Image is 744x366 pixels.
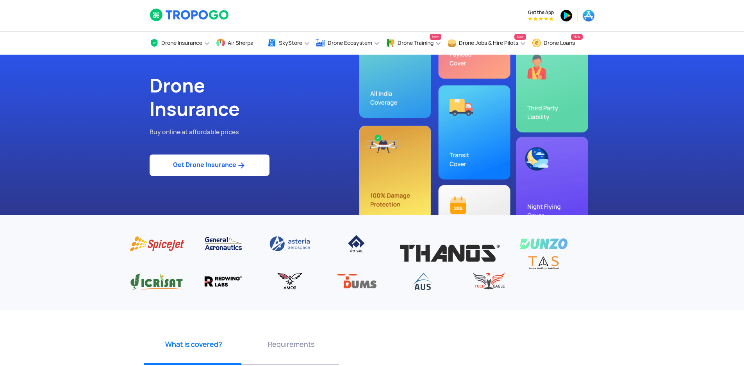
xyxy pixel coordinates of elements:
[262,272,317,291] img: AMOS
[516,253,571,272] img: TAS
[462,272,516,291] img: Tech Eagle
[395,235,505,272] img: Thanos Technologies
[582,9,595,22] img: ic_appstore.png
[245,339,337,349] p: Requirements
[161,40,202,46] span: Drone Insurance
[150,155,269,176] a: Get Drone Insurance
[514,34,526,40] span: New
[279,40,302,46] span: SkyStore
[148,339,239,349] p: What is covered?
[532,32,583,55] a: Drone LoansNew
[196,235,251,253] img: General Aeronautics
[329,272,384,291] img: DUMS
[150,74,366,121] h1: Drone Insurance
[150,127,366,137] p: Buy online at affordable prices
[150,32,210,55] a: Drone Insurance
[447,32,526,55] a: Drone Jobs & Hire PilotsNew
[262,235,317,253] img: Asteria aerospace
[544,40,575,46] span: Drone Loans
[216,32,261,55] a: Air Sherpa
[430,34,441,40] span: New
[267,32,310,55] a: SkyStore
[328,40,372,46] span: Drone Ecosystem
[398,40,434,46] span: Drone Training
[196,272,251,291] img: Redwing labs
[228,40,253,46] span: Air Sherpa
[560,9,573,22] img: ic_playstore.png
[150,8,230,21] img: logoHeader.svg
[329,235,384,253] img: IISCO Steel Plant
[130,235,184,253] img: Spice Jet
[516,235,571,253] img: Dunzo
[528,9,554,16] span: Get the App
[528,17,553,21] img: App Raking
[316,32,380,55] a: Drone Ecosystem
[386,32,441,55] a: Drone TrainingNew
[459,40,518,46] span: Drone Jobs & Hire Pilots
[571,34,583,40] span: New
[236,161,246,170] img: ic_arrow_forward_blue.svg
[395,272,450,291] img: AUS
[130,272,184,291] img: Vicrisat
